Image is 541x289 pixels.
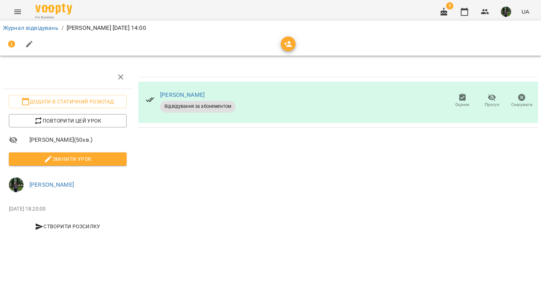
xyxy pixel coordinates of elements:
img: 295700936d15feefccb57b2eaa6bd343.jpg [9,177,24,192]
button: Menu [9,3,26,21]
button: Прогул [477,91,507,111]
span: Додати в статичний розклад [15,97,121,106]
button: Скасувати [507,91,537,111]
button: Оцінки [448,91,477,111]
span: [PERSON_NAME] ( 50 хв. ) [29,135,127,144]
a: Журнал відвідувань [3,24,59,31]
li: / [61,24,64,32]
img: Voopty Logo [35,4,72,14]
button: Створити розсилку [9,220,127,233]
span: For Business [35,15,72,20]
a: [PERSON_NAME] [29,181,74,188]
button: Повторити цей урок [9,114,127,127]
span: Оцінки [455,102,469,108]
span: Відвідування за абонементом [160,103,236,110]
button: Додати в статичний розклад [9,95,127,108]
span: Змінити урок [15,155,121,163]
span: Прогул [485,102,499,108]
img: 295700936d15feefccb57b2eaa6bd343.jpg [501,7,511,17]
span: 5 [446,2,453,10]
p: [PERSON_NAME] [DATE] 14:00 [67,24,146,32]
button: UA [519,5,532,18]
span: Скасувати [511,102,533,108]
button: Змінити урок [9,152,127,166]
nav: breadcrumb [3,24,538,32]
span: UA [521,8,529,15]
p: [DATE] 18:20:00 [9,205,127,213]
span: Створити розсилку [12,222,124,231]
span: Повторити цей урок [15,116,121,125]
a: [PERSON_NAME] [160,91,205,98]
